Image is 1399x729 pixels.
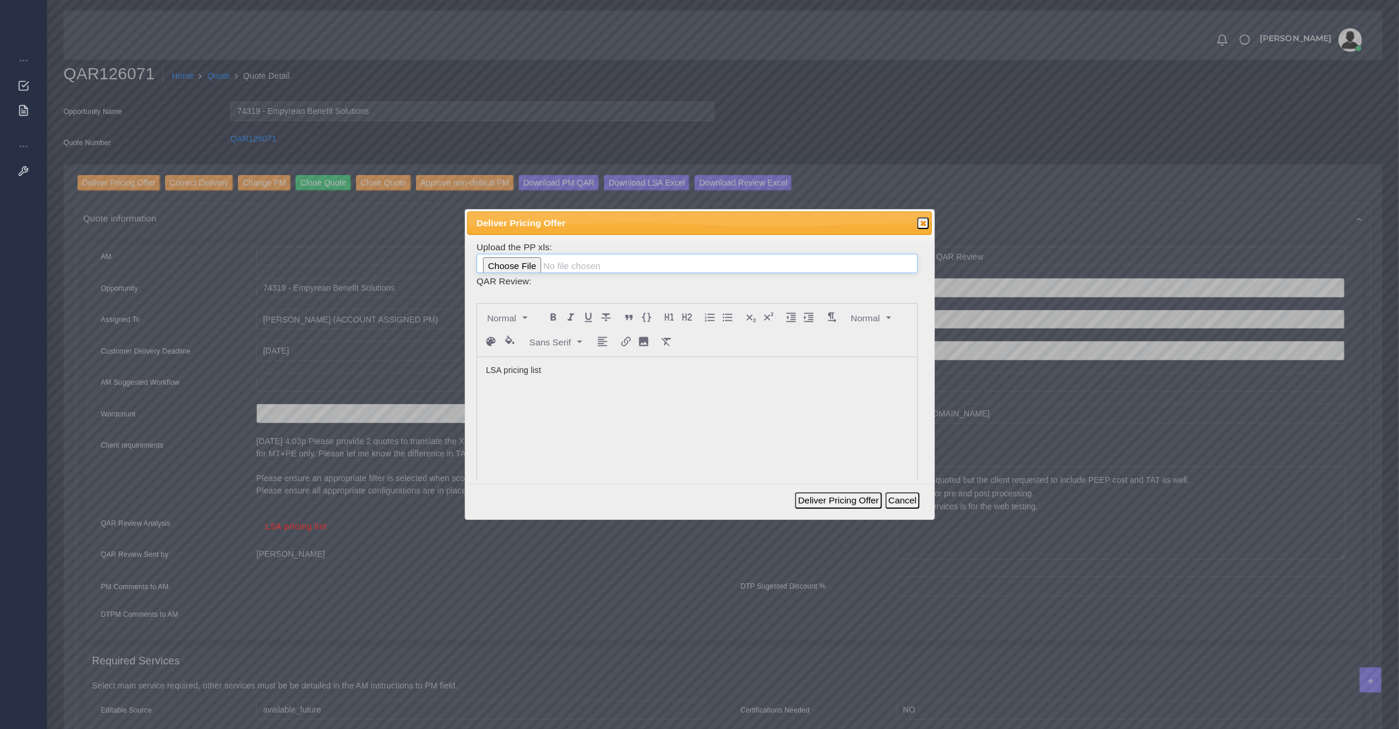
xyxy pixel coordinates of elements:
button: Cancel [885,492,920,509]
span: Deliver Pricing Offer [477,216,878,230]
td: Upload the PP xls: [476,240,918,274]
td: QAR Review: [476,274,918,288]
button: Close [917,217,929,229]
p: LSA pricing list [486,364,908,377]
button: Deliver Pricing Offer [795,492,881,509]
